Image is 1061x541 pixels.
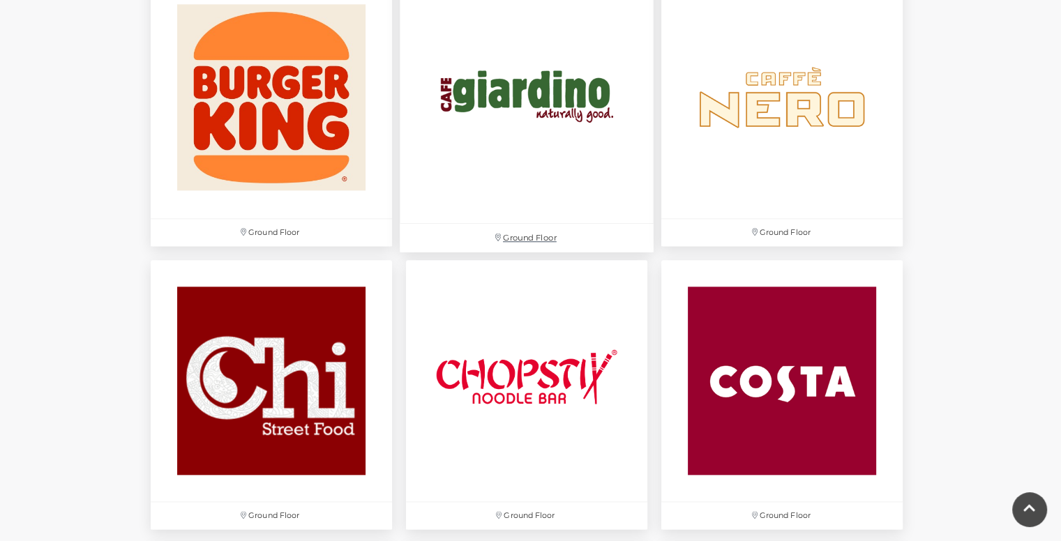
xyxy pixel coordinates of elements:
[661,219,903,246] p: Ground Floor
[151,502,392,529] p: Ground Floor
[654,253,910,536] a: Ground Floor
[661,502,903,529] p: Ground Floor
[406,502,647,529] p: Ground Floor
[151,260,392,501] img: Chi at Festival Place, Basingstoke
[400,224,654,252] p: Ground Floor
[144,253,399,536] a: Chi at Festival Place, Basingstoke Ground Floor
[151,219,392,246] p: Ground Floor
[399,253,654,536] a: Ground Floor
